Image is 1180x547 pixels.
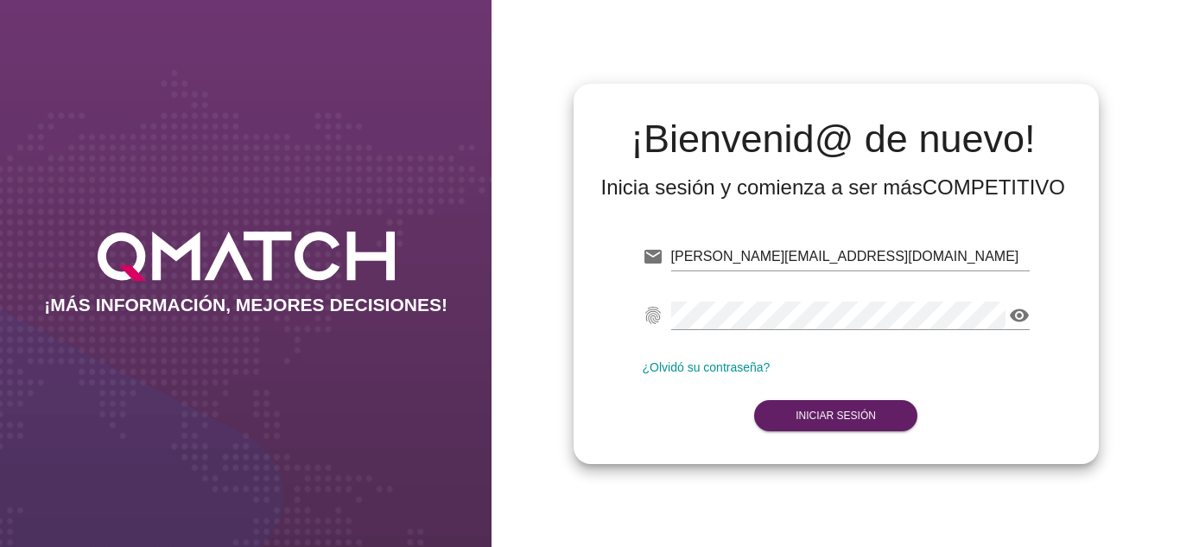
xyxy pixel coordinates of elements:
[44,295,447,315] h2: ¡MÁS INFORMACIÓN, MEJORES DECISIONES!
[1009,305,1030,326] i: visibility
[643,246,663,267] i: email
[643,305,663,326] i: fingerprint
[601,174,1066,201] div: Inicia sesión y comienza a ser más
[923,175,1065,199] strong: COMPETITIVO
[643,360,771,374] a: ¿Olvidó su contraseña?
[601,118,1066,160] h2: ¡Bienvenid@ de nuevo!
[796,410,876,422] strong: Iniciar Sesión
[754,400,917,431] button: Iniciar Sesión
[671,243,1030,270] input: E-mail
